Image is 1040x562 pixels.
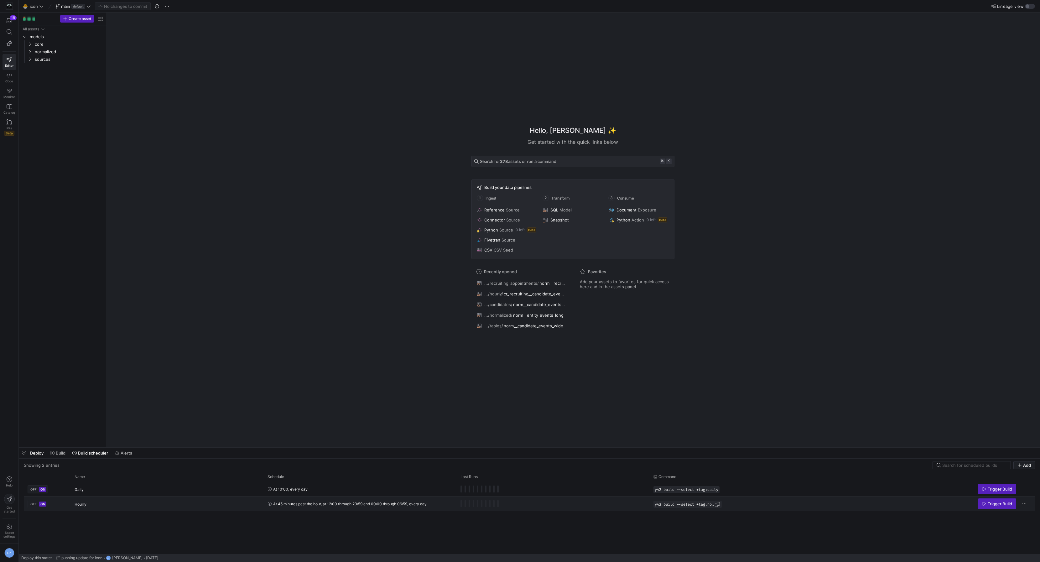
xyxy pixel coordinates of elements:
[550,207,558,212] span: SQL
[21,33,104,40] div: Press SPACE to select this row.
[5,79,13,83] span: Code
[3,117,16,138] a: PRsBeta
[75,482,84,497] span: Daily
[484,302,512,307] span: .../candidates/
[6,3,13,9] img: https://storage.googleapis.com/y42-prod-data-exchange/images/Yf2Qvegn13xqq0DljGMI0l8d5Zqtiw36EXr8...
[56,450,65,455] span: Build
[476,246,538,254] button: CSVCSV Seed
[608,206,670,214] button: DocumentExposure
[608,216,670,224] button: PythonAction0 leftBeta
[4,506,15,513] span: Get started
[978,484,1016,494] button: Trigger Build
[23,27,39,31] div: All assets
[475,322,567,330] button: .../tables/norm__candidate_events_wide
[580,279,669,289] span: Add your assets to favorites for quick access here and in the assets panel
[30,33,103,40] span: models
[484,269,517,274] span: Recently opened
[658,217,667,222] span: Beta
[3,531,15,538] span: Space settings
[550,217,569,222] span: Snapshot
[61,4,70,9] span: main
[4,548,14,558] div: DZ
[942,463,1007,468] input: Search for scheduled builds
[484,237,500,242] span: Fivetran
[268,475,284,479] span: Schedule
[5,483,13,487] span: Help
[484,281,539,286] span: .../recruiting_appointments/
[112,448,135,458] button: Alerts
[616,207,637,212] span: Document
[506,217,520,222] span: Source
[21,2,45,10] button: 🐣icon
[499,227,513,232] span: Source
[476,216,538,224] button: ConnectorSource
[480,159,556,164] span: Search for assets or run a command
[475,311,567,319] button: .../normalized/norm__entity_events_long
[978,498,1016,509] button: Trigger Build
[30,487,37,491] span: OFF
[3,474,16,490] button: Help
[61,556,102,560] span: pushing update for icon
[506,207,520,212] span: Source
[4,131,14,136] span: Beta
[10,15,17,20] div: 19
[54,2,92,10] button: maindefault
[476,236,538,244] button: FivetranSource
[502,237,515,242] span: Source
[484,207,505,212] span: Reference
[21,40,104,48] div: Press SPACE to select this row.
[23,4,27,8] span: 🐣
[616,217,630,222] span: Python
[30,502,37,506] span: OFF
[527,227,536,232] span: Beta
[647,218,656,222] span: 0 left
[21,48,104,55] div: Press SPACE to select this row.
[504,323,563,328] span: norm__candidate_events_wide
[471,156,674,167] button: Search for378assets or run a command⌘k
[75,475,85,479] span: Name
[3,86,16,101] a: Monitor
[54,554,160,562] button: pushing update for iconDZ[PERSON_NAME][DATE]
[47,448,68,458] button: Build
[471,138,674,146] div: Get started with the quick links below
[3,111,15,114] span: Catalog
[24,463,60,468] div: Showing 2 entries
[658,475,676,479] span: Command
[3,1,16,12] a: https://storage.googleapis.com/y42-prod-data-exchange/images/Yf2Qvegn13xqq0DljGMI0l8d5Zqtiw36EXr8...
[106,555,111,560] div: DZ
[1013,461,1035,469] button: Add
[60,15,94,23] button: Create asset
[494,247,513,252] span: CSV Seed
[75,497,86,512] span: Hourly
[513,302,566,307] span: norm__candidate_events_long
[69,17,91,21] span: Create asset
[504,291,566,296] span: cr_recruiting__candidate_events_wide_long
[997,4,1024,9] span: Lineage view
[273,497,427,511] span: At 45 minutes past the hour, at 12:00 through 23:59 and 00:00 through 06:59, every day
[484,185,532,190] span: Build your data pipelines
[660,159,665,164] kbd: ⌘
[3,491,16,516] button: Getstarted
[21,55,104,63] div: Press SPACE to select this row.
[1023,463,1031,468] span: Add
[542,206,604,214] button: SQLModel
[655,487,718,492] span: y42 build --select +tag:daily
[632,217,644,222] span: Action
[539,281,566,286] span: norm__recruiting_appointment_facts
[3,54,16,70] a: Editor
[559,207,572,212] span: Model
[655,502,714,507] span: y42 build --select +tag:hourly
[484,217,505,222] span: Connector
[484,247,492,252] span: CSV
[71,4,85,9] span: default
[5,64,14,67] span: Editor
[3,95,15,99] span: Monitor
[24,482,1035,497] div: Press SPACE to select this row.
[476,206,538,214] button: ReferenceSource
[484,227,498,232] span: Python
[121,450,132,455] span: Alerts
[21,25,104,33] div: Press SPACE to select this row.
[530,125,616,136] h1: Hello, [PERSON_NAME] ✨
[638,207,656,212] span: Exposure
[70,448,111,458] button: Build scheduler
